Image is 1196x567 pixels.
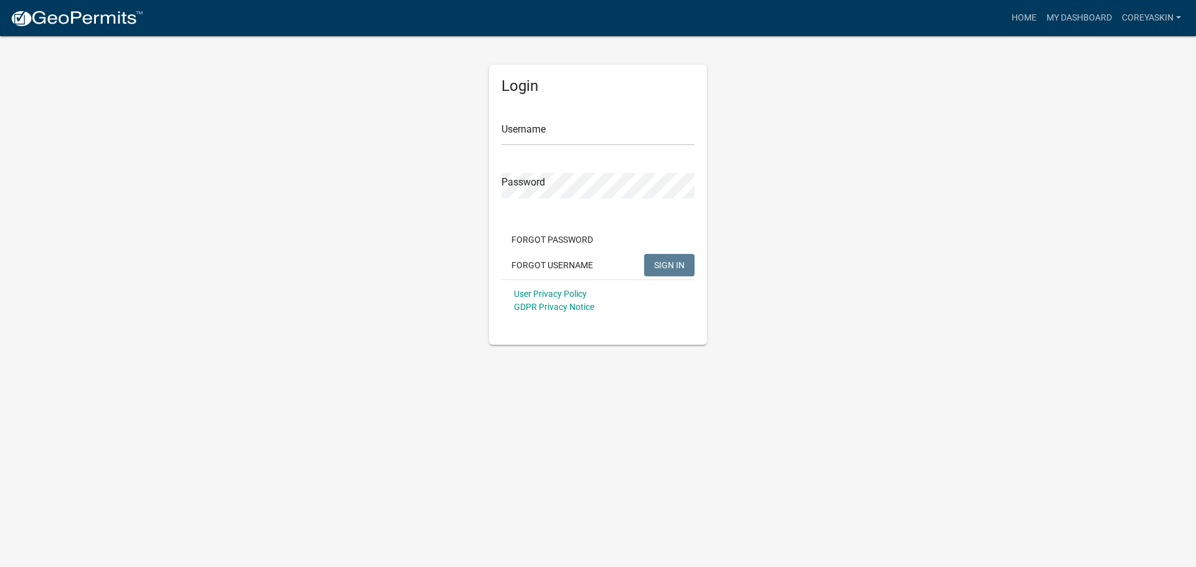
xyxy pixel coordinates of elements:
[644,254,695,276] button: SIGN IN
[1007,6,1042,30] a: Home
[1117,6,1186,30] a: coreyaskin
[501,254,603,276] button: Forgot Username
[501,77,695,95] h5: Login
[654,260,685,269] span: SIGN IN
[514,302,594,312] a: GDPR Privacy Notice
[1042,6,1117,30] a: My Dashboard
[514,289,587,299] a: User Privacy Policy
[501,228,603,251] button: Forgot Password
